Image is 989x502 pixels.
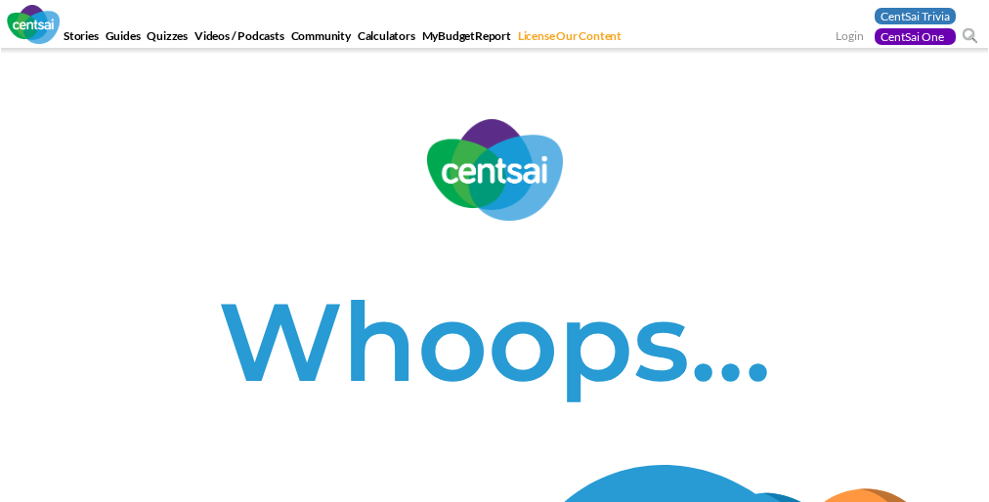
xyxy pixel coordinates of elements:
a: Community [289,28,353,49]
img: CentSai [7,5,60,44]
a: Calculators [356,28,417,49]
h1: Whoops… [15,275,974,408]
a: Videos / Podcasts [193,28,286,49]
a: CentSai Trivia [875,8,956,24]
a: Login [836,28,864,47]
a: Quizzes [145,28,190,49]
a: Stories [62,28,101,49]
a: MyBudgetReport [420,28,513,49]
a: Guides [104,28,143,49]
a: CentSai One [875,28,956,45]
a: License Our Content [516,28,623,49]
img: CentSai [426,119,563,221]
